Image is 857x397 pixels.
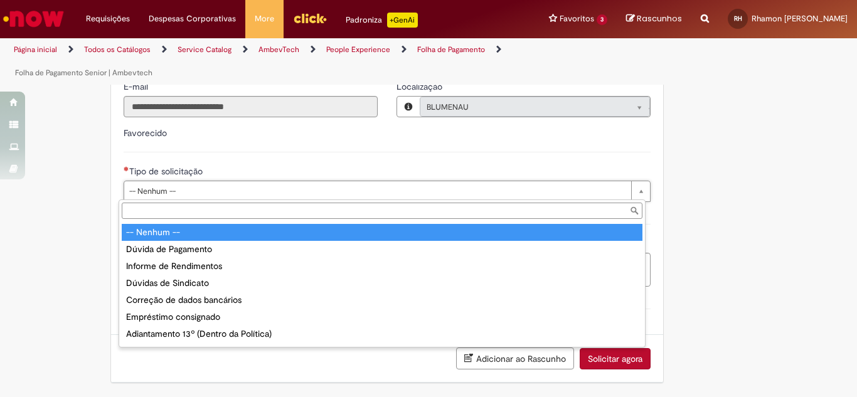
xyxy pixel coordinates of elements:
div: Informe de Rendimentos [122,258,642,275]
div: Dúvida de Pagamento [122,241,642,258]
div: Adiantamento abono assiduidade - 14º (Dentro da Política) [122,342,642,359]
div: Dúvidas de Sindicato [122,275,642,292]
div: Empréstimo consignado [122,309,642,326]
div: Correção de dados bancários [122,292,642,309]
div: Adiantamento 13º (Dentro da Política) [122,326,642,342]
ul: Tipo de solicitação [119,221,645,347]
div: -- Nenhum -- [122,224,642,241]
